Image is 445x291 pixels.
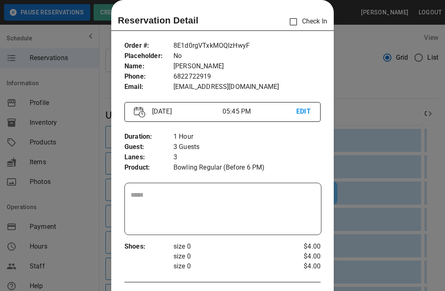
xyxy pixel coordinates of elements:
p: 3 [173,152,321,163]
p: Order # : [124,41,173,51]
p: 8E1d0rgVTxkMOQIzHwyF [173,41,321,51]
p: Shoes : [124,242,173,252]
p: Duration : [124,132,173,142]
p: $4.00 [288,261,321,271]
p: size 0 [173,261,288,271]
p: Placeholder : [124,51,173,61]
p: 3 Guests [173,142,321,152]
p: 6822722919 [173,72,321,82]
p: size 0 [173,251,288,261]
p: Product : [124,163,173,173]
p: size 0 [173,242,288,251]
p: Reservation Detail [118,14,199,27]
p: [DATE] [149,107,222,116]
img: Vector [134,107,145,118]
p: 05:45 PM [222,107,296,116]
p: Lanes : [124,152,173,163]
p: $4.00 [288,251,321,261]
p: [EMAIL_ADDRESS][DOMAIN_NAME] [173,82,321,92]
p: [PERSON_NAME] [173,61,321,72]
p: Phone : [124,72,173,82]
p: $4.00 [288,242,321,251]
p: Email : [124,82,173,92]
p: EDIT [296,107,311,117]
p: No [173,51,321,61]
p: 1 Hour [173,132,321,142]
p: Bowling Regular (Before 6 PM) [173,163,321,173]
p: Name : [124,61,173,72]
p: Guest : [124,142,173,152]
p: Check In [285,13,327,30]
